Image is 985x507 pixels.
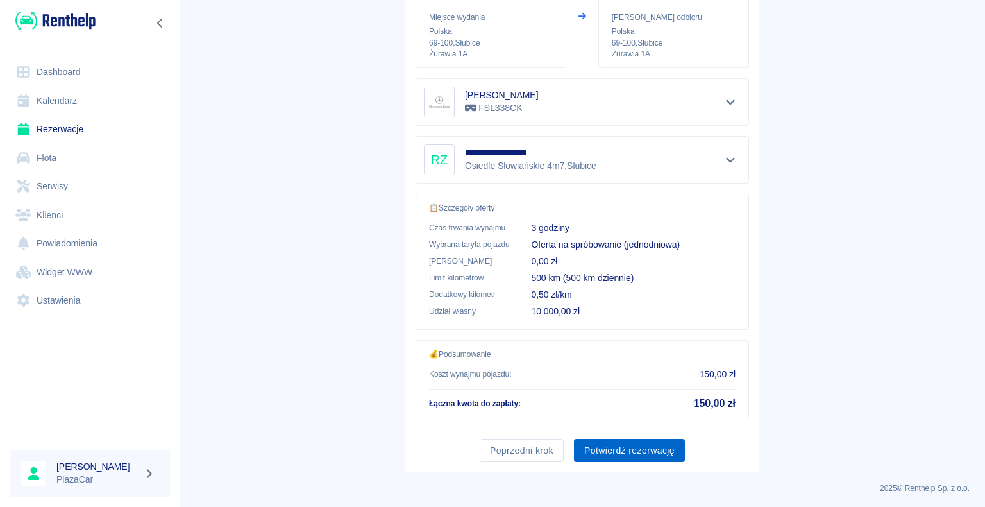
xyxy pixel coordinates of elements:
[10,172,170,201] a: Serwisy
[151,15,170,31] button: Zwiń nawigację
[531,305,736,318] p: 10 000,00 zł
[429,49,553,60] p: Żurawia 1A
[10,229,170,258] a: Powiadomienia
[10,87,170,116] a: Kalendarz
[429,255,510,267] p: [PERSON_NAME]
[429,222,510,234] p: Czas trwania wynajmu
[10,10,96,31] a: Renthelp logo
[429,289,510,300] p: Dodatkowy kilometr
[612,37,736,49] p: 69-100 , Słubice
[429,239,510,250] p: Wybrana taryfa pojazdu
[720,93,741,111] button: Pokaż szczegóły
[429,37,553,49] p: 69-100 , Słubice
[10,144,170,173] a: Flota
[465,159,599,173] p: Osiedle Słowiańskie 4m7 , Slubice
[429,202,736,214] p: 📋 Szczegóły oferty
[195,483,970,494] p: 2025 © Renthelp Sp. z o.o.
[10,201,170,230] a: Klienci
[465,89,539,101] h6: [PERSON_NAME]
[531,288,736,302] p: 0,50 zł/km
[10,58,170,87] a: Dashboard
[429,305,510,317] p: Udział własny
[465,101,539,115] p: FSL338CK
[694,397,736,410] h5: 150,00 zł
[426,89,452,115] img: Image
[429,26,553,37] p: Polska
[429,398,521,409] p: Łączna kwota do zapłaty :
[574,439,685,463] button: Potwierdź rezerwację
[531,221,736,235] p: 3 godziny
[429,272,510,284] p: Limit kilometrów
[531,238,736,252] p: Oferta na spróbowanie (jednodniowa)
[429,368,512,380] p: Koszt wynajmu pojazdu :
[429,348,736,360] p: 💰 Podsumowanie
[10,286,170,315] a: Ustawienia
[531,271,736,285] p: 500 km (500 km dziennie)
[429,12,553,23] p: Miejsce wydania
[531,255,736,268] p: 0,00 zł
[700,368,736,381] p: 150,00 zł
[424,144,455,175] div: RZ
[720,151,741,169] button: Pokaż szczegóły
[10,258,170,287] a: Widget WWW
[56,460,139,473] h6: [PERSON_NAME]
[480,439,564,463] button: Poprzedni krok
[15,10,96,31] img: Renthelp logo
[10,115,170,144] a: Rezerwacje
[612,12,736,23] p: [PERSON_NAME] odbioru
[612,26,736,37] p: Polska
[56,473,139,486] p: PlazaCar
[612,49,736,60] p: Żurawia 1A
